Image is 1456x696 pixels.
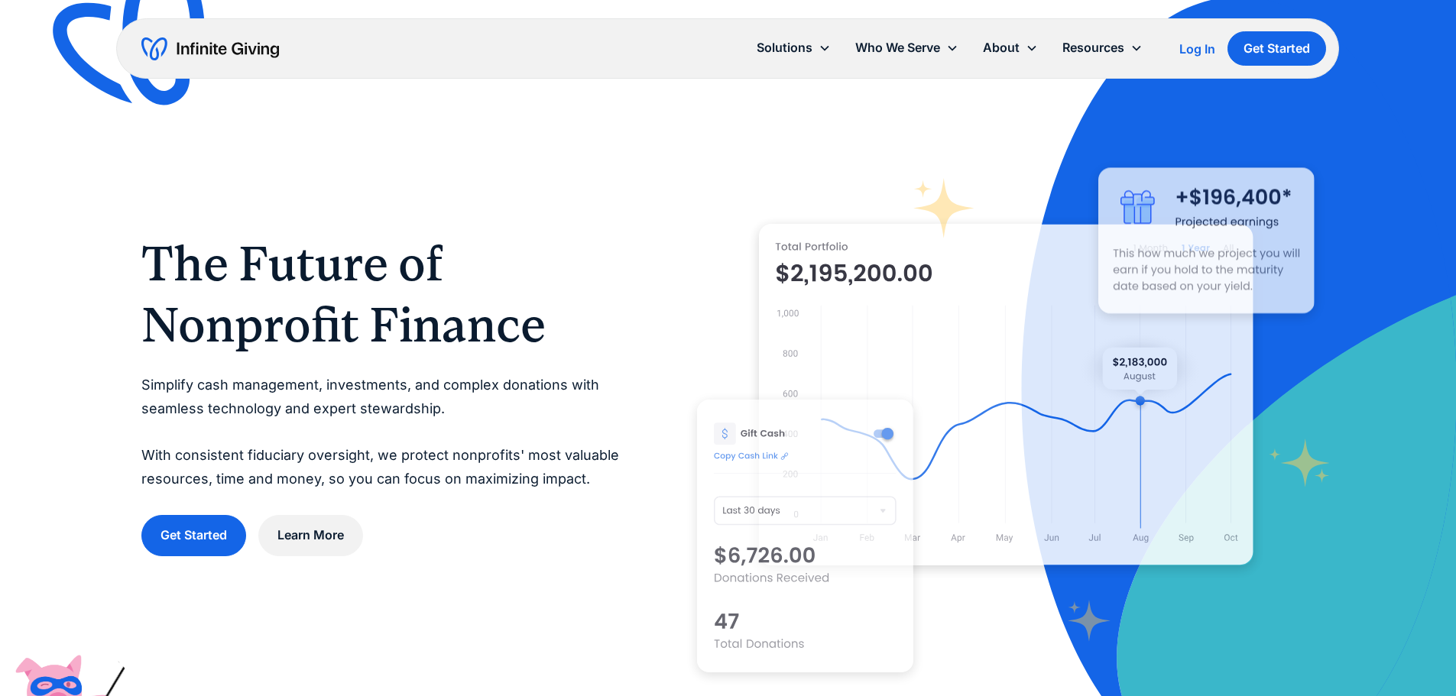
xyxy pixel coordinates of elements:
h1: The Future of Nonprofit Finance [141,233,636,355]
a: Learn More [258,515,363,555]
div: Log In [1180,43,1216,55]
p: Simplify cash management, investments, and complex donations with seamless technology and expert ... [141,374,636,490]
a: home [142,37,280,61]
div: About [971,31,1051,64]
div: Who We Serve [844,31,971,64]
a: Get Started [141,515,246,555]
a: Get Started [1228,31,1327,66]
div: Solutions [745,31,844,64]
div: Who We Serve [856,37,941,58]
div: Solutions [757,37,813,58]
div: Resources [1051,31,1156,64]
img: fundraising star [1269,439,1331,487]
img: donation software for nonprofits [697,400,913,672]
div: Resources [1063,37,1125,58]
img: nonprofit donation platform [759,224,1253,565]
div: About [984,37,1020,58]
a: Log In [1180,40,1216,58]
